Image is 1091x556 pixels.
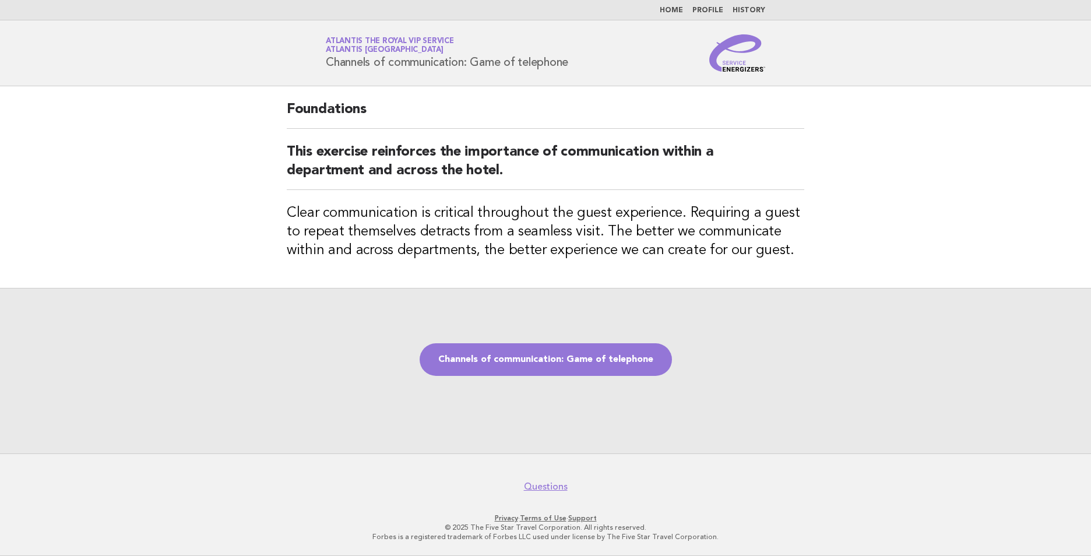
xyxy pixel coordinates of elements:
[692,7,723,14] a: Profile
[326,38,568,68] h1: Channels of communication: Game of telephone
[287,143,804,190] h2: This exercise reinforces the importance of communication within a department and across the hotel.
[189,523,902,532] p: © 2025 The Five Star Travel Corporation. All rights reserved.
[326,47,444,54] span: Atlantis [GEOGRAPHIC_DATA]
[733,7,765,14] a: History
[189,532,902,541] p: Forbes is a registered trademark of Forbes LLC used under license by The Five Star Travel Corpora...
[287,204,804,260] h3: Clear communication is critical throughout the guest experience. Requiring a guest to repeat them...
[420,343,672,376] a: Channels of communication: Game of telephone
[568,514,597,522] a: Support
[326,37,454,54] a: Atlantis the Royal VIP ServiceAtlantis [GEOGRAPHIC_DATA]
[660,7,683,14] a: Home
[524,481,568,492] a: Questions
[287,100,804,129] h2: Foundations
[520,514,566,522] a: Terms of Use
[709,34,765,72] img: Service Energizers
[495,514,518,522] a: Privacy
[189,513,902,523] p: · ·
